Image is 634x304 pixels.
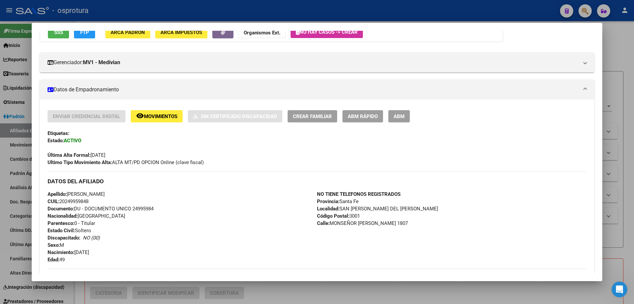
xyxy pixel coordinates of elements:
[388,110,410,122] button: ABM
[48,138,64,144] strong: Estado:
[64,138,81,144] strong: ACTIVO
[48,206,154,212] span: DU - DOCUMENTO UNICO 24995984
[394,113,405,119] span: ABM
[48,213,125,219] span: [GEOGRAPHIC_DATA]
[48,191,105,197] span: [PERSON_NAME]
[244,30,280,36] strong: Organismos Ext.
[48,213,78,219] strong: Nacionalidad:
[48,26,69,38] button: SSS
[48,110,125,122] button: Enviar Credencial Digital
[48,228,91,234] span: Soltero
[48,152,105,158] span: [DATE]
[317,206,339,212] strong: Localidad:
[144,113,177,119] span: Movimientos
[48,220,74,226] strong: Parentesco:
[317,220,330,226] strong: Calle:
[317,198,339,204] strong: Provincia:
[48,242,60,248] strong: Sexo:
[131,110,183,122] button: Movimientos
[48,191,67,197] strong: Apellido:
[201,113,277,119] span: Sin Certificado Discapacidad
[238,26,286,38] button: Organismos Ext.
[48,242,64,248] span: M
[48,257,65,263] span: 49
[48,249,74,255] strong: Nacimiento:
[188,110,282,122] button: Sin Certificado Discapacidad
[83,59,120,66] strong: MV1 - Medivian
[105,26,150,38] button: ARCA Padrón
[160,29,202,35] span: ARCA Impuestos
[83,235,100,241] i: NO (00)
[342,110,383,122] button: ABM Rápido
[291,26,363,38] button: No hay casos -> Crear
[155,26,207,38] button: ARCA Impuestos
[80,29,89,35] span: FTP
[48,228,75,234] strong: Estado Civil:
[317,206,438,212] span: SAN [PERSON_NAME] DEL [PERSON_NAME]
[293,113,332,119] span: Crear Familiar
[48,59,579,66] mat-panel-title: Gerenciador:
[53,113,120,119] span: Enviar Credencial Digital
[48,159,204,165] span: ALTA MT/PD OPCION Online (clave fiscal)
[317,198,359,204] span: Santa Fe
[317,191,401,197] strong: NO TIENE TELEFONOS REGISTRADOS
[348,113,378,119] span: ABM Rápido
[136,112,144,120] mat-icon: remove_red_eye
[74,26,95,38] button: FTP
[48,257,59,263] strong: Edad:
[612,282,627,297] iframe: Intercom live chat
[296,29,358,35] span: No hay casos -> Crear
[48,206,74,212] strong: Documento:
[48,159,112,165] strong: Ultimo Tipo Movimiento Alta:
[317,213,349,219] strong: Código Postal:
[317,213,360,219] span: 3001
[40,80,594,100] mat-expansion-panel-header: Datos de Empadronamiento
[48,86,579,94] mat-panel-title: Datos de Empadronamiento
[288,110,337,122] button: Crear Familiar
[48,178,586,185] h3: DATOS DEL AFILIADO
[48,198,88,204] span: 20249959848
[40,53,594,72] mat-expansion-panel-header: Gerenciador:MV1 - Medivian
[54,29,63,35] span: SSS
[111,29,145,35] span: ARCA Padrón
[48,130,69,136] strong: Etiquetas:
[317,220,408,226] span: MONSEÑOR [PERSON_NAME] 1807
[48,220,95,226] span: 0 - Titular
[48,249,89,255] span: [DATE]
[48,152,90,158] strong: Última Alta Formal:
[48,235,80,241] strong: Discapacitado:
[48,198,59,204] strong: CUIL:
